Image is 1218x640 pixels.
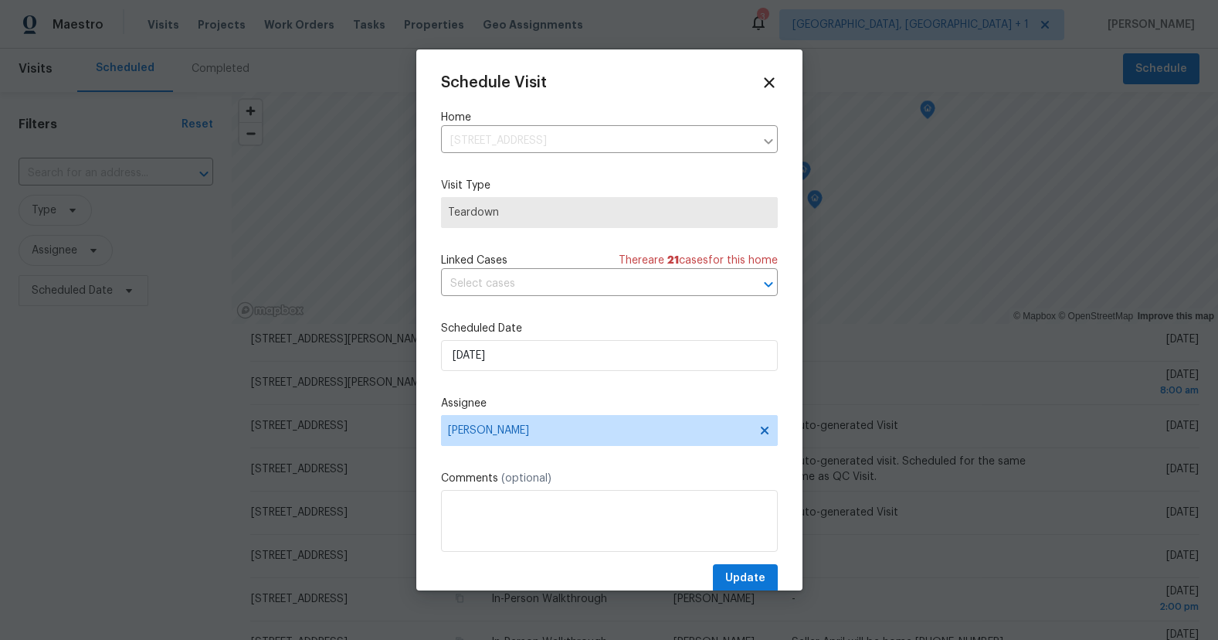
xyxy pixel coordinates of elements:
label: Visit Type [441,178,778,193]
span: There are case s for this home [619,253,778,268]
span: [PERSON_NAME] [448,424,751,437]
input: Enter in an address [441,129,755,153]
span: Close [761,74,778,91]
button: Update [713,564,778,593]
label: Home [441,110,778,125]
span: Schedule Visit [441,75,547,90]
input: M/D/YYYY [441,340,778,371]
input: Select cases [441,272,735,296]
span: (optional) [501,473,551,484]
span: Teardown [448,205,771,220]
span: 21 [667,255,679,266]
label: Comments [441,471,778,486]
label: Scheduled Date [441,321,778,336]
button: Open [758,274,779,295]
span: Linked Cases [441,253,507,268]
label: Assignee [441,396,778,411]
span: Update [725,569,765,588]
